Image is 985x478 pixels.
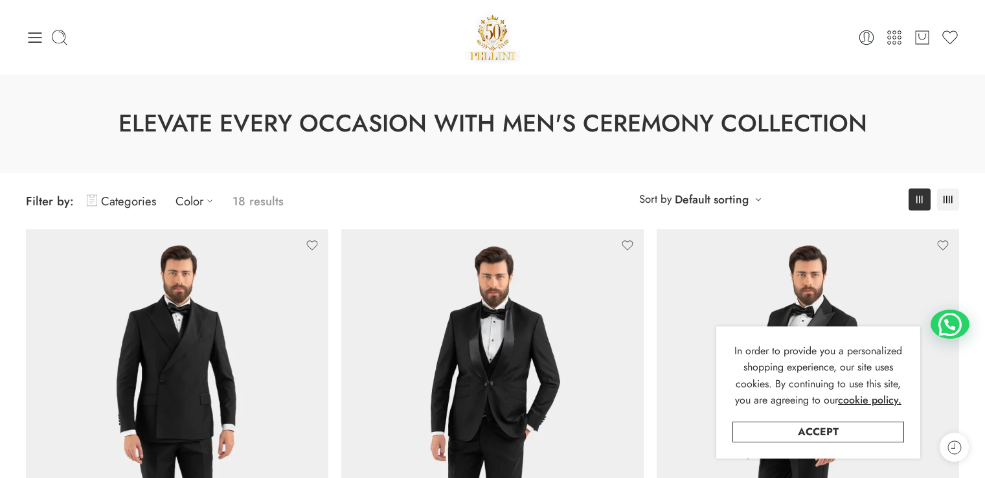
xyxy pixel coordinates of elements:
a: Pellini - [465,10,521,65]
p: 18 results [232,186,284,216]
span: Sort by [639,188,672,210]
a: Categories [87,186,156,216]
span: Filter by: [26,192,74,210]
a: Color [175,186,220,216]
a: Default sorting [675,190,749,209]
a: Login / Register [857,28,876,47]
img: Pellini [465,10,521,65]
a: Wishlist [941,28,959,47]
a: Accept [732,422,904,442]
a: cookie policy. [838,392,901,409]
a: Cart [913,28,931,47]
span: In order to provide you a personalized shopping experience, our site uses cookies. By continuing ... [734,343,902,408]
h1: Elevate Every Occasion with Men's Ceremony Collection [32,107,953,141]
